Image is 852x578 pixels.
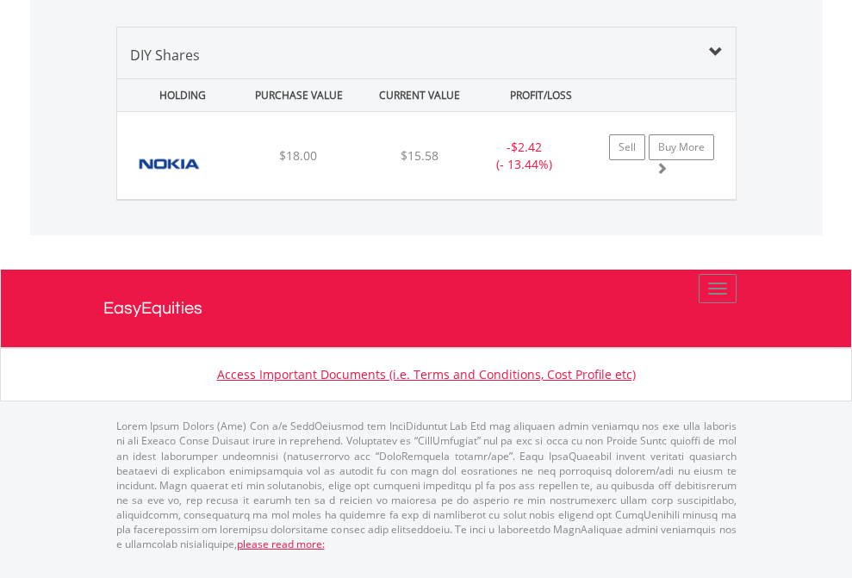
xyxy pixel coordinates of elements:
[361,79,478,111] div: CURRENT VALUE
[511,139,542,155] span: $2.42
[130,46,200,65] span: DIY Shares
[103,270,749,347] a: EasyEquities
[482,79,600,111] div: PROFIT/LOSS
[126,134,213,195] img: EQU.US.NOK.png
[609,134,645,160] a: Sell
[237,537,325,551] a: please read more:
[649,134,714,160] a: Buy More
[240,79,358,111] div: PURCHASE VALUE
[217,366,636,382] a: Access Important Documents (i.e. Terms and Conditions, Cost Profile etc)
[279,147,317,164] span: $18.00
[401,147,438,164] span: $15.58
[116,419,737,551] p: Lorem Ipsum Dolors (Ame) Con a/e SeddOeiusmod tem InciDiduntut Lab Etd mag aliquaen admin veniamq...
[119,79,236,111] div: HOLDING
[470,139,578,173] div: - (- 13.44%)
